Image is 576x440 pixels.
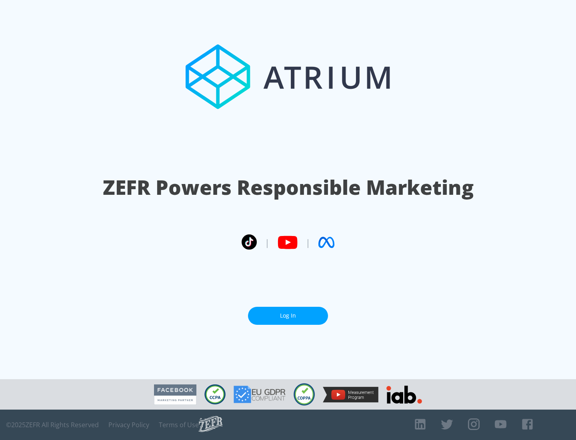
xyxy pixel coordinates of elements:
img: COPPA Compliant [294,383,315,406]
img: YouTube Measurement Program [323,387,378,402]
span: | [306,236,310,248]
a: Terms of Use [159,421,199,429]
a: Privacy Policy [108,421,149,429]
img: Facebook Marketing Partner [154,384,196,405]
h1: ZEFR Powers Responsible Marketing [103,174,474,201]
a: Log In [248,307,328,325]
img: GDPR Compliant [234,386,286,403]
img: CCPA Compliant [204,384,226,404]
span: | [265,236,270,248]
img: IAB [386,386,422,404]
span: © 2025 ZEFR All Rights Reserved [6,421,99,429]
